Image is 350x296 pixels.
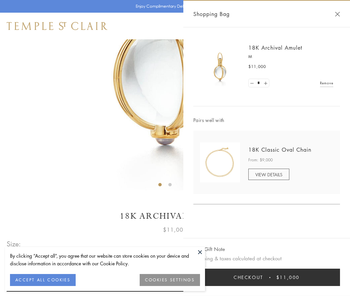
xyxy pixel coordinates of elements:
[200,142,240,182] img: N88865-OV18
[249,79,255,87] a: Set quantity to 0
[136,3,211,10] p: Enjoy Complimentary Delivery & Returns
[276,274,300,281] span: $11,000
[193,116,340,124] span: Pairs well with
[335,12,340,17] button: Close Shopping Bag
[248,53,333,60] p: M
[248,157,273,163] span: From: $9,000
[7,22,107,30] img: Temple St. Clair
[10,274,76,286] button: ACCEPT ALL COOKIES
[7,238,21,249] span: Size:
[320,79,333,87] a: Remove
[200,47,240,87] img: 18K Archival Amulet
[193,254,340,263] p: Shipping & taxes calculated at checkout
[248,146,311,153] a: 18K Classic Oval Chain
[255,171,282,178] span: VIEW DETAILS
[248,169,289,180] a: VIEW DETAILS
[7,210,343,222] h1: 18K Archival Amulet
[10,252,200,267] div: By clicking “Accept all”, you agree that our website can store cookies on your device and disclos...
[193,269,340,286] button: Checkout $11,000
[140,274,200,286] button: COOKIES SETTINGS
[193,245,225,253] button: Add Gift Note
[248,63,266,70] span: $11,000
[163,225,187,234] span: $11,000
[262,79,269,87] a: Set quantity to 2
[193,10,230,18] span: Shopping Bag
[234,274,263,281] span: Checkout
[248,44,302,51] a: 18K Archival Amulet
